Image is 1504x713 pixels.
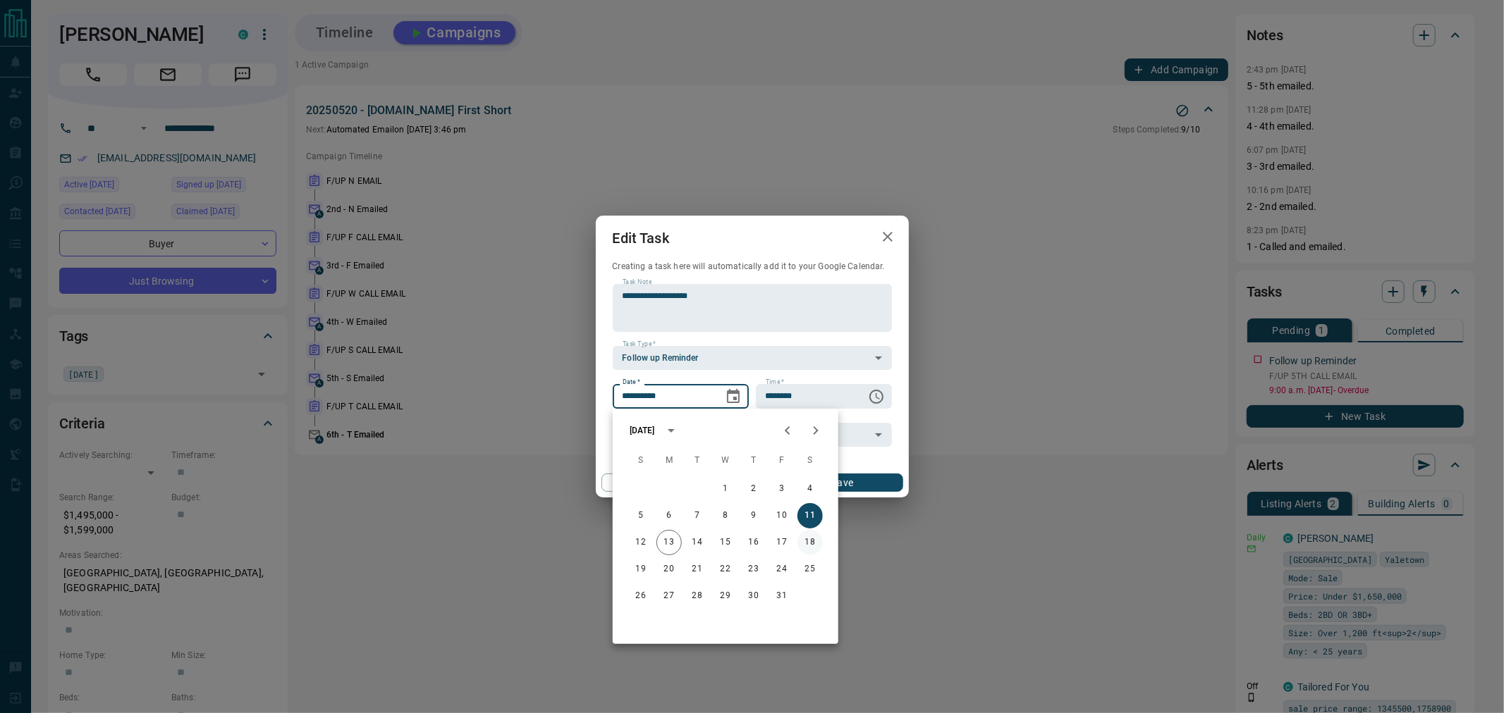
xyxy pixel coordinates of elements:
button: 1 [713,476,738,502]
label: Time [766,378,784,387]
button: 30 [741,583,766,609]
label: Task Type [623,340,656,349]
button: 23 [741,557,766,582]
button: 19 [628,557,654,582]
span: Monday [656,447,682,475]
button: Next month [802,416,830,445]
span: Saturday [797,447,823,475]
span: Wednesday [713,447,738,475]
button: 3 [769,476,795,502]
button: Save [782,473,903,492]
span: Friday [769,447,795,475]
button: 10 [769,503,795,528]
p: Creating a task here will automatically add it to your Google Calendar. [613,261,892,273]
button: 5 [628,503,654,528]
button: 14 [685,530,710,555]
button: 31 [769,583,795,609]
span: Tuesday [685,447,710,475]
button: 4 [797,476,823,502]
button: 12 [628,530,654,555]
button: 16 [741,530,766,555]
button: Previous month [774,416,802,445]
button: 7 [685,503,710,528]
button: Choose time, selected time is 9:00 AM [862,383,891,411]
button: 18 [797,530,823,555]
button: 27 [656,583,682,609]
button: 20 [656,557,682,582]
button: calendar view is open, switch to year view [659,418,683,442]
button: 2 [741,476,766,502]
button: 9 [741,503,766,528]
button: 21 [685,557,710,582]
button: Choose date, selected date is Oct 11, 2025 [719,383,747,411]
div: Follow up Reminder [613,346,892,370]
button: 29 [713,583,738,609]
button: 17 [769,530,795,555]
span: Sunday [628,447,654,475]
button: 6 [656,503,682,528]
button: 24 [769,557,795,582]
button: 13 [656,530,682,555]
div: [DATE] [630,424,655,437]
button: 15 [713,530,738,555]
label: Task Note [623,278,652,287]
button: 11 [797,503,823,528]
button: 22 [713,557,738,582]
button: 26 [628,583,654,609]
button: 8 [713,503,738,528]
span: Thursday [741,447,766,475]
h2: Edit Task [596,216,686,261]
label: Date [623,378,640,387]
button: 25 [797,557,823,582]
button: Cancel [601,473,722,492]
button: 28 [685,583,710,609]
